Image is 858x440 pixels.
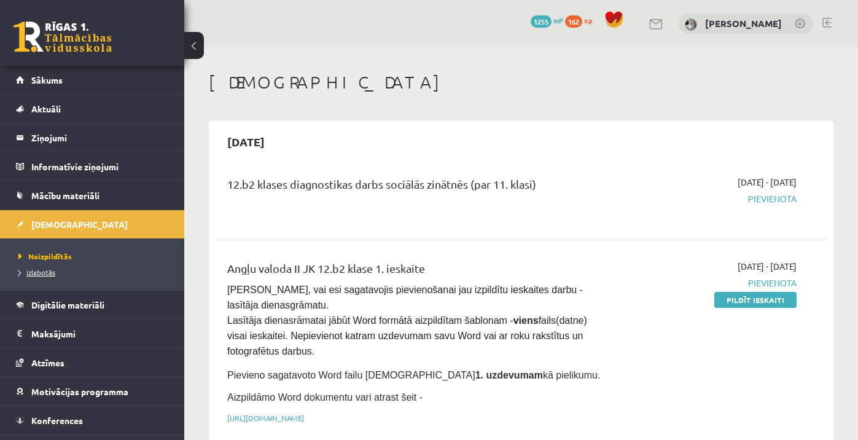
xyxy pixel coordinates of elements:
span: Motivācijas programma [31,386,128,397]
span: Pievieno sagatavoto Word failu [DEMOGRAPHIC_DATA] kā pielikumu. [227,370,600,380]
a: [DEMOGRAPHIC_DATA] [16,210,169,238]
a: Digitālie materiāli [16,291,169,319]
span: Sākums [31,74,63,85]
span: Aktuāli [31,103,61,114]
div: Angļu valoda II JK 12.b2 klase 1. ieskaite [227,260,601,283]
a: Aktuāli [16,95,169,123]
a: Sākums [16,66,169,94]
span: Neizpildītās [18,251,72,261]
h1: [DEMOGRAPHIC_DATA] [209,72,833,93]
span: [DATE] - [DATE] [738,260,797,273]
legend: Informatīvie ziņojumi [31,152,169,181]
strong: 1. uzdevumam [475,370,543,380]
span: Pievienota [619,192,797,205]
span: Izlabotās [18,267,55,277]
img: Emīlija Kajaka [685,18,697,31]
legend: Ziņojumi [31,124,169,152]
a: Mācību materiāli [16,181,169,210]
a: [PERSON_NAME] [705,17,782,29]
a: Atzīmes [16,348,169,377]
a: Maksājumi [16,320,169,348]
span: [DEMOGRAPHIC_DATA] [31,219,128,230]
span: Pievienota [619,277,797,289]
span: Digitālie materiāli [31,299,104,310]
span: Konferences [31,415,83,426]
a: Neizpildītās [18,251,172,262]
a: 1255 mP [531,15,563,25]
a: Informatīvie ziņojumi [16,152,169,181]
a: Motivācijas programma [16,377,169,406]
span: 162 [565,15,582,28]
span: Mācību materiāli [31,190,99,201]
a: Izlabotās [18,267,172,278]
span: Atzīmes [31,357,64,368]
a: 162 xp [565,15,598,25]
a: [URL][DOMAIN_NAME] [227,413,304,423]
span: xp [584,15,592,25]
span: 1255 [531,15,552,28]
span: [DATE] - [DATE] [738,176,797,189]
a: Rīgas 1. Tālmācības vidusskola [14,22,112,52]
h2: [DATE] [215,127,277,156]
legend: Maksājumi [31,320,169,348]
a: Konferences [16,406,169,434]
a: Ziņojumi [16,124,169,152]
strong: viens [513,315,539,326]
span: mP [553,15,563,25]
a: Pildīt ieskaiti [714,292,797,308]
div: 12.b2 klases diagnostikas darbs sociālās zinātnēs (par 11. klasi) [227,176,601,198]
span: [PERSON_NAME], vai esi sagatavojis pievienošanai jau izpildītu ieskaites darbu - lasītāja dienasg... [227,285,590,356]
span: Aizpildāmo Word dokumentu vari atrast šeit - [227,392,423,403]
